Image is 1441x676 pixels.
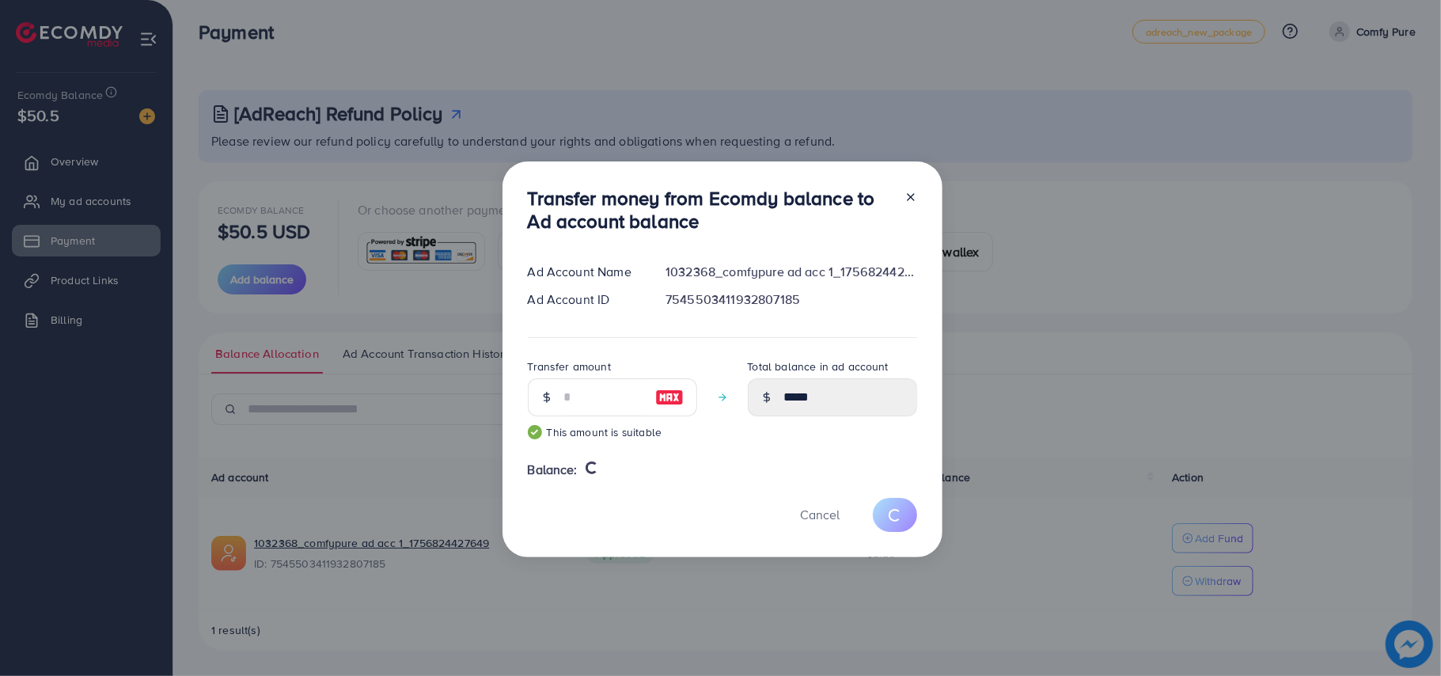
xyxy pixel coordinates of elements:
[653,263,929,281] div: 1032368_comfypure ad acc 1_1756824427649
[655,388,684,407] img: image
[528,425,542,439] img: guide
[515,291,654,309] div: Ad Account ID
[515,263,654,281] div: Ad Account Name
[801,506,840,523] span: Cancel
[528,187,892,233] h3: Transfer money from Ecomdy balance to Ad account balance
[748,359,889,374] label: Total balance in ad account
[781,498,860,532] button: Cancel
[528,424,697,440] small: This amount is suitable
[528,461,578,479] span: Balance:
[653,291,929,309] div: 7545503411932807185
[528,359,611,374] label: Transfer amount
